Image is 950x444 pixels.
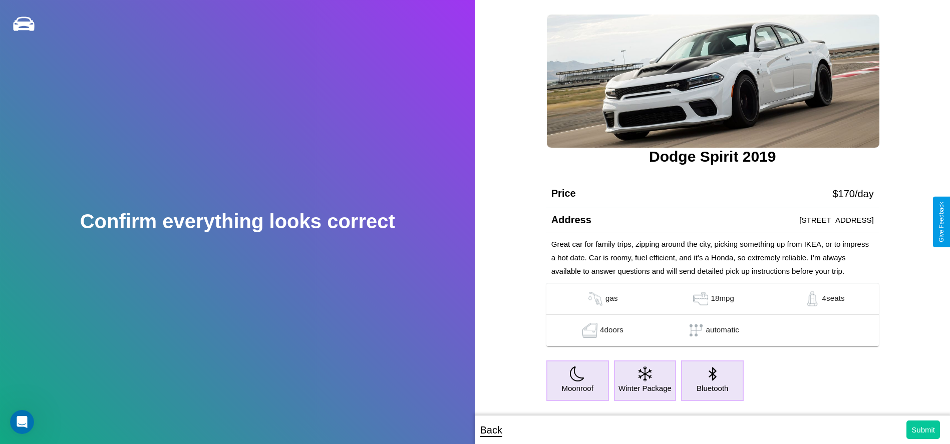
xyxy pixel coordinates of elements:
p: Moonroof [561,381,593,395]
iframe: Intercom live chat [10,410,34,434]
p: Winter Package [618,381,672,395]
h2: Confirm everything looks correct [80,210,395,233]
img: gas [691,291,711,306]
p: [STREET_ADDRESS] [799,213,873,227]
h3: Dodge Spirit 2019 [546,148,879,165]
h4: Address [551,214,591,226]
p: gas [605,291,618,306]
p: Great car for family trips, zipping around the city, picking something up from IKEA, or to impres... [551,237,874,278]
p: 4 seats [822,291,845,306]
p: $ 170 /day [832,185,873,203]
img: gas [585,291,605,306]
div: Give Feedback [938,202,945,242]
img: gas [802,291,822,306]
p: automatic [706,323,739,338]
p: Bluetooth [697,381,728,395]
img: gas [580,323,600,338]
table: simple table [546,283,879,346]
button: Submit [906,420,940,439]
p: Back [480,421,502,439]
p: 18 mpg [711,291,734,306]
h4: Price [551,188,576,199]
p: 4 doors [600,323,623,338]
